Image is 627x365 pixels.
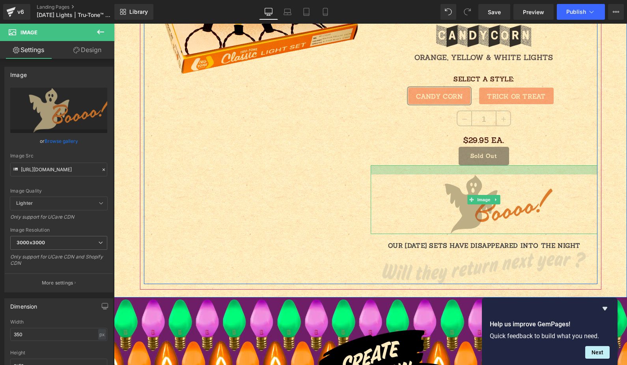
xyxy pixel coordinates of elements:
div: v6 [16,7,26,17]
a: Tablet [297,4,316,20]
span: Image [362,171,378,181]
span: TRICK OR TREAT [373,64,431,80]
a: Design [59,41,116,59]
span: CANDY CORN [302,64,349,80]
button: More settings [5,273,113,292]
div: Only support for UCare CDN and Shopify CDN [10,254,107,271]
p: $29.95 Ea. [257,110,483,123]
button: Sold Out [345,123,395,142]
a: Landing Pages [37,4,127,10]
div: px [98,329,106,340]
a: Desktop [259,4,278,20]
b: Lighter [16,200,33,206]
a: Laptop [278,4,297,20]
p: Quick feedback to build what you need. [490,332,610,340]
span: [DATE] Lights | Tru-Tone™ vintage-style LED light bulbs [37,12,112,18]
p: SELECT A STYLE: [257,50,483,61]
span: Library [129,8,148,15]
div: Image [10,67,27,78]
button: Hide survey [600,304,610,313]
div: Chat widget toggle [481,310,504,333]
div: Help us improve GemPages! [490,304,610,359]
span: Publish [566,9,586,15]
div: Image Src [10,153,107,159]
input: auto [10,328,107,341]
a: Browse gallery [45,134,78,148]
div: Image Quality [10,188,107,194]
div: Width [10,319,107,325]
h2: Help us improve GemPages! [490,320,610,329]
p: More settings [42,279,73,286]
button: Publish [557,4,605,20]
div: Image Resolution [10,227,107,233]
a: v6 [3,4,30,20]
button: Next question [585,346,610,359]
a: New Library [114,4,153,20]
div: or [10,137,107,145]
button: Undo [440,4,456,20]
a: Preview [513,4,554,20]
button: More [608,4,624,20]
b: 3000x3000 [17,240,45,245]
div: Dimension [10,299,37,310]
span: Save [488,8,501,16]
button: Redo [459,4,475,20]
img: Chat Button [481,310,504,333]
input: Link [10,163,107,176]
a: Mobile [316,4,335,20]
span: Image [21,29,37,36]
span: Preview [523,8,544,16]
a: Expand / Collapse [378,171,386,181]
div: Only support for UCare CDN [10,214,107,225]
div: Height [10,350,107,356]
p: ORANGE, YELLOW & WHITE LIGHTS [257,28,483,40]
p: OUR [DATE] SETS HAVE DISAPPEARED INTO THE NIGHT [258,216,483,228]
